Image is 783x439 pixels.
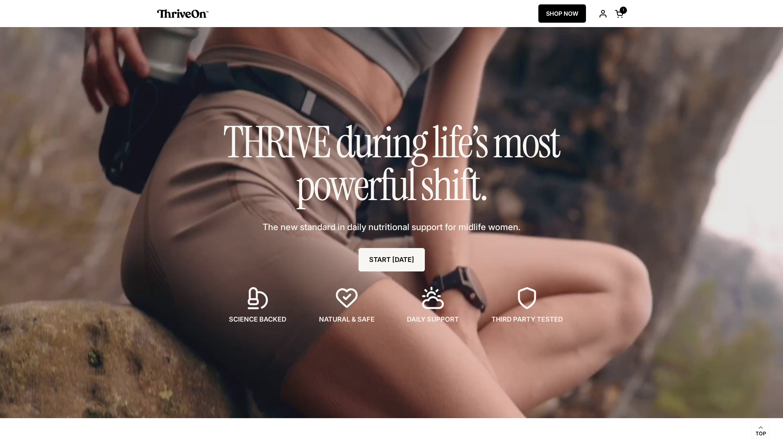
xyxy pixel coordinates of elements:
[229,315,286,324] span: SCIENCE BACKED
[208,121,575,206] h1: THRIVE during life’s most powerful shift.
[491,315,563,324] span: THIRD PARTY TESTED
[319,315,375,324] span: NATURAL & SAFE
[538,4,586,23] a: SHOP NOW
[756,431,766,437] span: Top
[359,248,425,271] a: START [DATE]
[407,315,459,324] span: DAILY SUPPORT
[263,221,520,233] span: The new standard in daily nutritional support for midlife women.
